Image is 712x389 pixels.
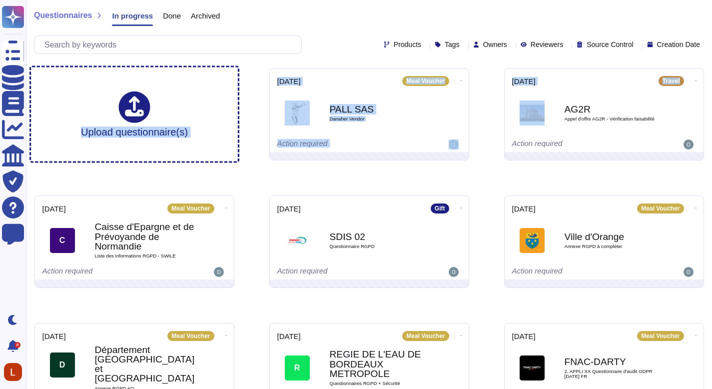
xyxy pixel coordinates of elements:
[42,332,66,340] span: [DATE]
[330,116,430,121] span: Danaher Vendor
[637,203,684,213] div: Meal Voucher
[14,342,20,348] div: 8
[402,331,449,341] div: Meal Voucher
[330,381,430,386] span: Questionnaires RGPD + Sécurité
[512,77,536,85] span: [DATE]
[95,222,195,251] b: Caisse d'Epargne et de Prévoyande de Normandie
[330,104,430,114] b: PALL SAS
[285,228,310,253] img: Logo
[167,331,214,341] div: Meal Voucher
[285,100,310,125] img: Logo
[565,369,665,378] span: 2. APPLI XX Questionnaire d'audit GDPR [DATE] FR
[34,11,92,19] span: Questionnaires
[277,139,400,149] div: Action required
[565,104,665,114] b: AG2R
[81,91,188,137] div: Upload questionnaire(s)
[163,12,181,19] span: Done
[512,205,536,212] span: [DATE]
[512,267,635,277] div: Action required
[531,41,563,48] span: Reviewers
[512,139,635,149] div: Action required
[2,361,29,383] button: user
[483,41,507,48] span: Owners
[191,12,220,19] span: Archived
[42,267,165,277] div: Action required
[520,100,545,125] img: Logo
[445,41,460,48] span: Tags
[684,139,694,149] img: user
[520,355,545,380] img: Logo
[277,332,301,340] span: [DATE]
[112,12,153,19] span: In progress
[50,352,75,377] div: D
[565,357,665,366] b: FNAC-DARTY
[330,232,430,241] b: SDIS 02
[330,349,430,378] b: REGIE DE L'EAU DE BORDEAUX METROPOLE
[394,41,421,48] span: Products
[637,331,684,341] div: Meal Voucher
[4,363,22,381] img: user
[657,41,700,48] span: Creation Date
[42,205,66,212] span: [DATE]
[214,267,224,277] img: user
[95,253,195,258] span: Liste des informations RGPD - SWILE
[50,228,75,253] div: C
[95,345,195,383] b: Département [GEOGRAPHIC_DATA] et [GEOGRAPHIC_DATA]
[684,267,694,277] img: user
[659,76,684,86] div: Travel
[277,267,400,277] div: Action required
[565,232,665,241] b: Ville d'Orange
[402,76,449,86] div: Meal Voucher
[39,36,301,53] input: Search by keywords
[285,355,310,380] div: R
[520,228,545,253] img: Logo
[449,267,459,277] img: user
[330,244,430,249] span: Questionnaire RGPD
[587,41,633,48] span: Source Control
[565,116,665,121] span: Appel d'offre AG2R - Vérification faisabilité
[167,203,214,213] div: Meal Voucher
[277,205,301,212] span: [DATE]
[449,139,459,149] img: user
[431,203,449,213] div: Gift
[512,332,536,340] span: [DATE]
[277,77,301,85] span: [DATE]
[565,244,665,249] span: Annexe RGPD à compléter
